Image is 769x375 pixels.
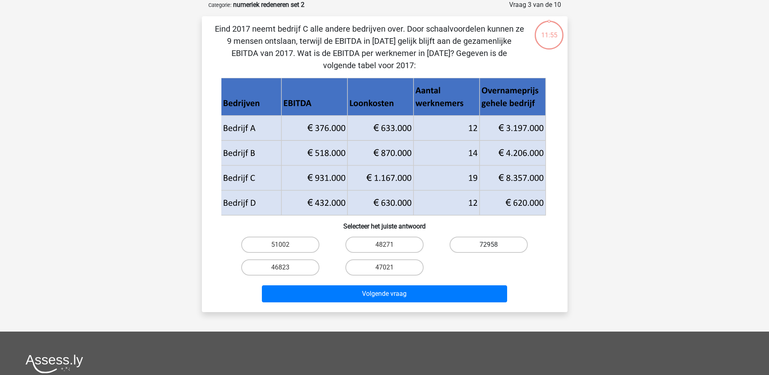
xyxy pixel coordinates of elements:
[345,259,424,276] label: 47021
[534,20,564,40] div: 11:55
[215,216,555,230] h6: Selecteer het juiste antwoord
[208,2,231,8] small: Categorie:
[450,237,528,253] label: 72958
[26,354,83,373] img: Assessly logo
[233,1,304,9] strong: numeriek redeneren set 2
[241,259,319,276] label: 46823
[262,285,507,302] button: Volgende vraag
[345,237,424,253] label: 48271
[215,23,524,71] p: Eind 2017 neemt bedrijf C alle andere bedrijven over. Door schaalvoordelen kunnen ze 9 mensen ont...
[241,237,319,253] label: 51002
